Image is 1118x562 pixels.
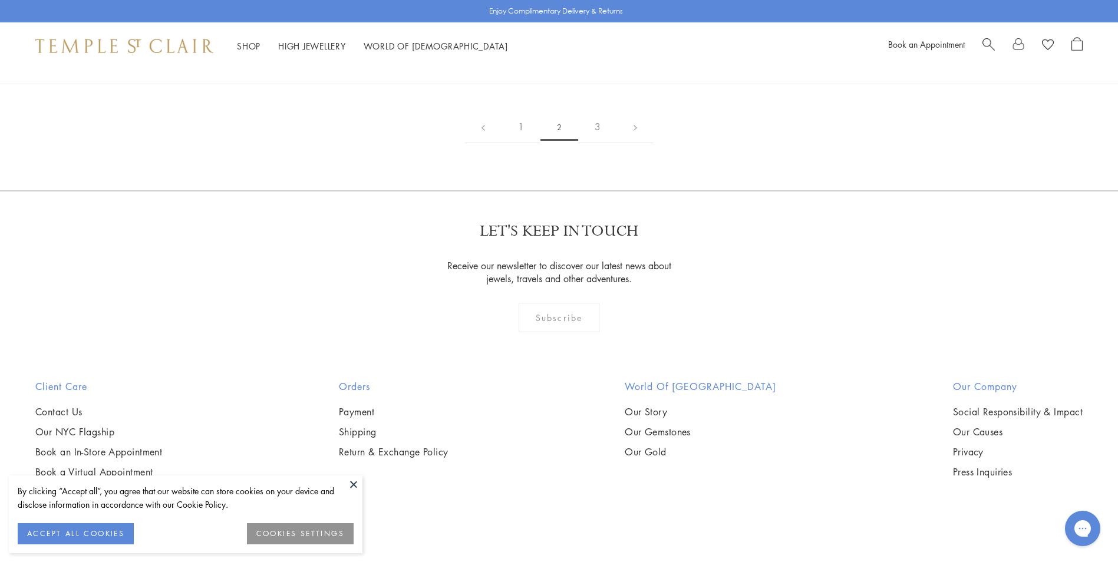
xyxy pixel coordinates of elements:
[953,445,1083,458] a: Privacy
[953,405,1083,418] a: Social Responsibility & Impact
[617,111,654,143] a: Next page
[465,111,502,143] a: Previous page
[35,379,162,394] h2: Client Care
[625,405,776,418] a: Our Story
[502,111,540,143] a: 1
[1059,507,1106,550] iframe: Gorgias live chat messenger
[247,523,354,544] button: COOKIES SETTINGS
[237,39,508,54] nav: Main navigation
[625,445,776,458] a: Our Gold
[888,38,965,50] a: Book an Appointment
[953,379,1083,394] h2: Our Company
[540,114,578,141] span: 2
[519,303,599,332] div: Subscribe
[237,40,260,52] a: ShopShop
[625,379,776,394] h2: World of [GEOGRAPHIC_DATA]
[625,425,776,438] a: Our Gemstones
[18,523,134,544] button: ACCEPT ALL COOKIES
[578,111,617,143] a: 3
[1071,37,1083,55] a: Open Shopping Bag
[489,5,623,17] p: Enjoy Complimentary Delivery & Returns
[18,484,354,511] div: By clicking “Accept all”, you agree that our website can store cookies on your device and disclos...
[339,405,448,418] a: Payment
[339,379,448,394] h2: Orders
[35,39,213,53] img: Temple St. Clair
[1042,37,1054,55] a: View Wishlist
[982,37,995,55] a: Search
[339,445,448,458] a: Return & Exchange Policy
[339,425,448,438] a: Shipping
[35,445,162,458] a: Book an In-Store Appointment
[35,425,162,438] a: Our NYC Flagship
[953,465,1083,478] a: Press Inquiries
[35,465,162,478] a: Book a Virtual Appointment
[480,221,638,242] p: LET'S KEEP IN TOUCH
[440,259,678,285] p: Receive our newsletter to discover our latest news about jewels, travels and other adventures.
[953,425,1083,438] a: Our Causes
[35,405,162,418] a: Contact Us
[364,40,508,52] a: World of [DEMOGRAPHIC_DATA]World of [DEMOGRAPHIC_DATA]
[278,40,346,52] a: High JewelleryHigh Jewellery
